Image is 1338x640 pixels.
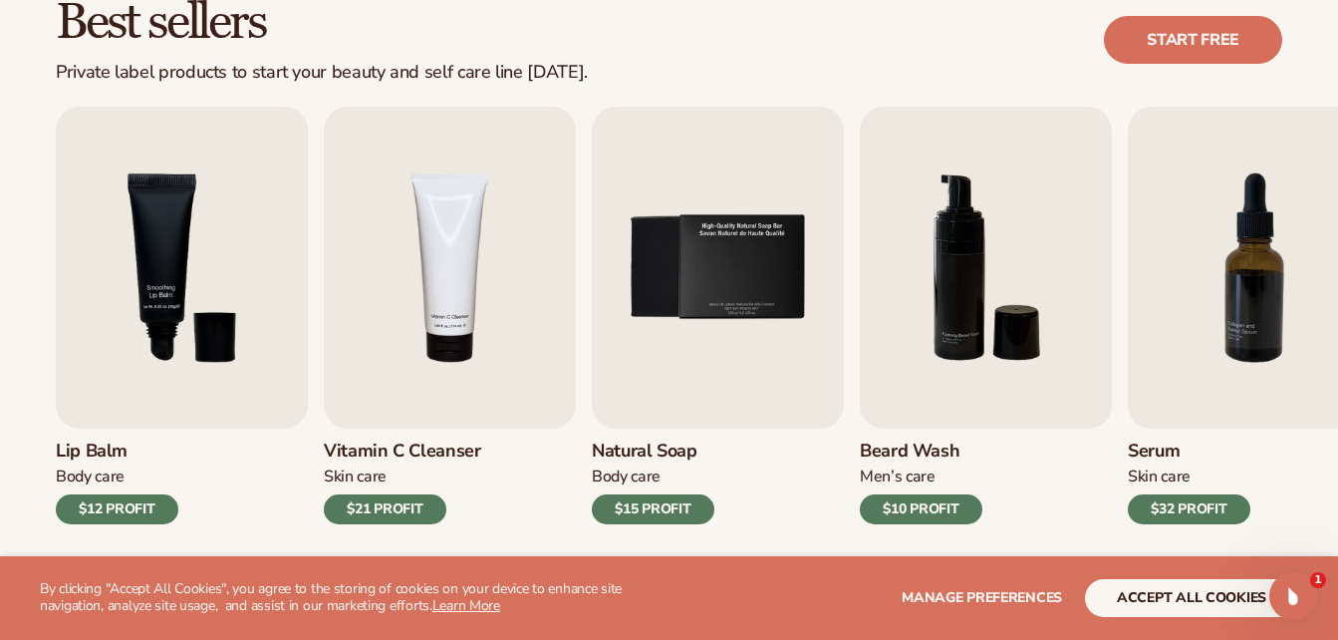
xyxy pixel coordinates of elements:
div: Skin Care [1128,467,1250,487]
h3: Vitamin C Cleanser [324,441,481,463]
div: $10 PROFIT [860,494,982,524]
div: Body Care [592,467,714,487]
div: $21 PROFIT [324,494,446,524]
div: Private label products to start your beauty and self care line [DATE]. [56,62,588,84]
a: 3 / 9 [56,107,308,524]
div: $32 PROFIT [1128,494,1250,524]
a: 5 / 9 [592,107,844,524]
h3: Beard Wash [860,441,982,463]
div: $12 PROFIT [56,494,178,524]
button: accept all cookies [1085,579,1298,617]
div: Men’s Care [860,467,982,487]
a: Learn More [432,596,500,615]
div: Body Care [56,467,178,487]
span: Manage preferences [902,588,1062,607]
p: By clicking "Accept All Cookies", you agree to the storing of cookies on your device to enhance s... [40,581,658,615]
button: Manage preferences [902,579,1062,617]
div: $15 PROFIT [592,494,714,524]
iframe: Intercom live chat [1269,572,1317,620]
a: 4 / 9 [324,107,576,524]
h3: Serum [1128,441,1250,463]
span: 1 [1310,572,1326,588]
a: Start free [1104,16,1282,64]
a: 6 / 9 [860,107,1112,524]
h3: Natural Soap [592,441,714,463]
h3: Lip Balm [56,441,178,463]
div: Skin Care [324,467,481,487]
